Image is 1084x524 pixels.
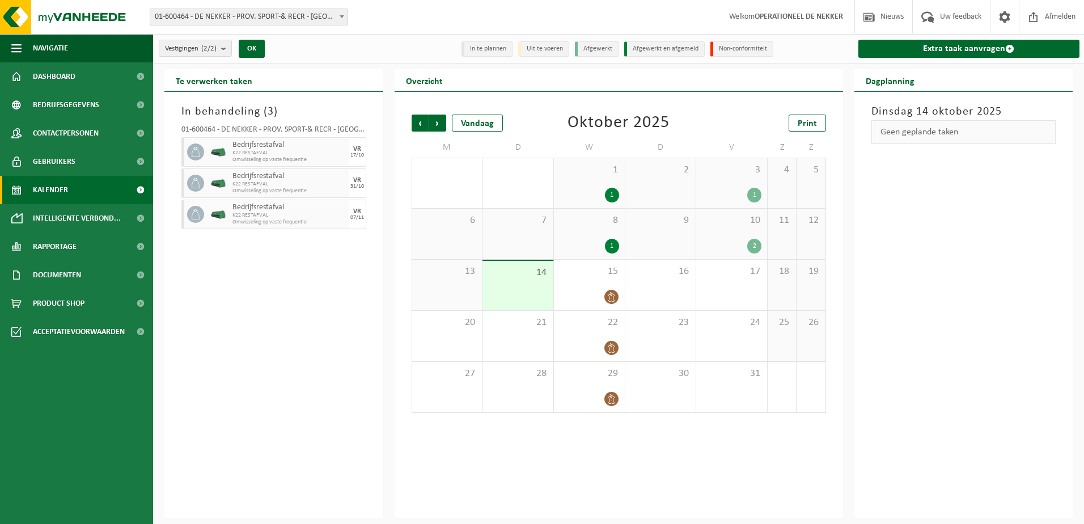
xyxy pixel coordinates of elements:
div: 1 [605,239,619,253]
span: Gebruikers [33,147,75,176]
span: K22 RESTAFVAL [232,150,346,157]
span: 15 [560,265,619,278]
span: 25 [773,316,790,329]
span: 16 [631,265,691,278]
span: 01-600464 - DE NEKKER - PROV. SPORT-& RECR - MECHELEN [150,9,348,25]
h2: Dagplanning [854,69,926,91]
span: 3 [268,106,274,117]
li: Afgewerkt en afgemeld [624,41,705,57]
span: 3 [702,164,761,176]
div: VR [353,208,361,215]
li: Uit te voeren [518,41,569,57]
span: 9 [631,214,691,227]
span: K22 RESTAFVAL [232,212,346,219]
div: 2 [747,239,761,253]
span: 21 [488,316,548,329]
h3: In behandeling ( ) [181,103,366,120]
span: Rapportage [33,233,77,261]
span: Bedrijfsrestafval [232,203,346,212]
span: Intelligente verbond... [33,204,121,233]
span: 12 [802,214,819,227]
span: 10 [702,214,761,227]
img: HK-XK-22-GN-00 [210,179,227,188]
div: 01-600464 - DE NEKKER - PROV. SPORT-& RECR - [GEOGRAPHIC_DATA] [181,126,366,137]
button: Vestigingen(2/2) [159,40,232,57]
div: 1 [747,188,761,202]
a: Print [789,115,826,132]
li: Afgewerkt [575,41,619,57]
td: V [696,137,768,158]
span: Bedrijfsgegevens [33,91,99,119]
span: 30 [631,367,691,380]
img: HK-XK-22-GN-00 [210,210,227,219]
count: (2/2) [201,45,217,52]
span: 14 [488,267,548,279]
span: 01-600464 - DE NEKKER - PROV. SPORT-& RECR - MECHELEN [150,9,348,26]
span: 20 [418,316,477,329]
span: 18 [773,265,790,278]
span: 23 [631,316,691,329]
span: Bedrijfsrestafval [232,141,346,150]
span: 8 [560,214,619,227]
span: 7 [488,214,548,227]
span: 28 [488,367,548,380]
span: 4 [773,164,790,176]
div: Vandaag [452,115,503,132]
td: Z [768,137,797,158]
td: D [482,137,554,158]
span: 22 [560,316,619,329]
h2: Overzicht [395,69,454,91]
span: Vestigingen [165,40,217,57]
td: Z [797,137,825,158]
div: Geen geplande taken [871,120,1056,144]
span: Omwisseling op vaste frequentie [232,188,346,195]
div: VR [353,146,361,153]
span: Product Shop [33,289,84,318]
span: 13 [418,265,477,278]
span: 2 [631,164,691,176]
div: VR [353,177,361,184]
td: W [554,137,625,158]
td: M [412,137,483,158]
span: 31 [702,367,761,380]
button: OK [239,40,265,58]
span: Print [798,119,817,128]
span: 17 [702,265,761,278]
div: 17/10 [350,153,364,158]
span: 11 [773,214,790,227]
span: K22 RESTAFVAL [232,181,346,188]
span: 19 [802,265,819,278]
h2: Te verwerken taken [164,69,264,91]
div: 1 [605,188,619,202]
span: 24 [702,316,761,329]
span: Acceptatievoorwaarden [33,318,125,346]
strong: OPERATIONEEL DE NEKKER [755,12,843,21]
span: Bedrijfsrestafval [232,172,346,181]
span: Volgende [429,115,446,132]
a: Extra taak aanvragen [858,40,1080,58]
h3: Dinsdag 14 oktober 2025 [871,103,1056,120]
span: Omwisseling op vaste frequentie [232,157,346,163]
span: Navigatie [33,34,68,62]
span: Omwisseling op vaste frequentie [232,219,346,226]
span: 6 [418,214,477,227]
span: Vorige [412,115,429,132]
span: Kalender [33,176,68,204]
span: 27 [418,367,477,380]
span: Dashboard [33,62,75,91]
div: Oktober 2025 [568,115,670,132]
span: Contactpersonen [33,119,99,147]
span: 29 [560,367,619,380]
span: Documenten [33,261,81,289]
li: Non-conformiteit [710,41,773,57]
li: In te plannen [461,41,513,57]
img: HK-XK-22-GN-00 [210,148,227,157]
span: 1 [560,164,619,176]
span: 26 [802,316,819,329]
div: 07/11 [350,215,364,221]
td: D [625,137,697,158]
span: 5 [802,164,819,176]
div: 31/10 [350,184,364,189]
